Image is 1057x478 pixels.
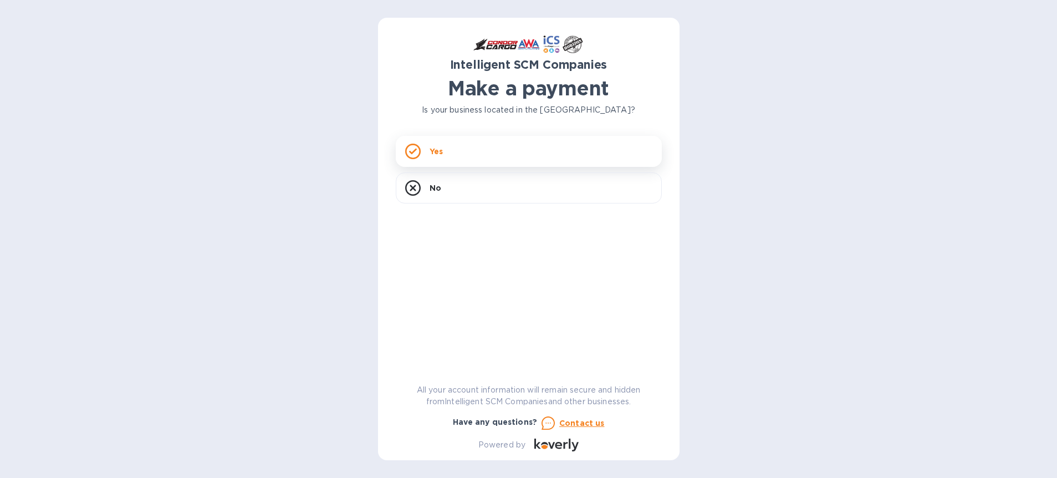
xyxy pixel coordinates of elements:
b: Intelligent SCM Companies [450,58,607,72]
p: Powered by [478,439,525,451]
p: All your account information will remain secure and hidden from Intelligent SCM Companies and oth... [396,384,662,408]
p: No [430,182,441,194]
p: Yes [430,146,443,157]
h1: Make a payment [396,77,662,100]
p: Is your business located in the [GEOGRAPHIC_DATA]? [396,104,662,116]
u: Contact us [559,419,605,428]
b: Have any questions? [453,418,538,426]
